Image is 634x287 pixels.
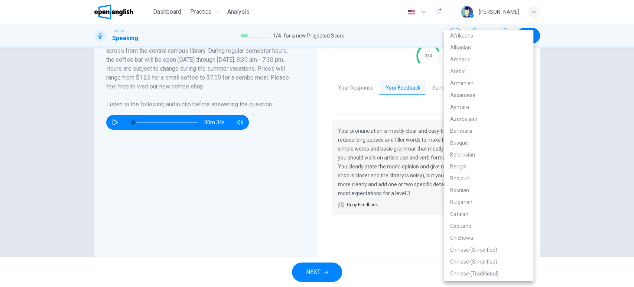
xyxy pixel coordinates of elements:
[444,101,533,113] li: Aymara
[444,196,533,208] li: Bulgarian
[444,268,533,280] li: Chinese (Traditional)
[444,220,533,232] li: Cebuano
[444,137,533,149] li: Basque
[444,149,533,161] li: Belarusian
[444,161,533,172] li: Bengali
[444,77,533,89] li: Armenian
[444,89,533,101] li: Assamese
[444,172,533,184] li: Bhojpuri
[444,232,533,244] li: Chichewa
[444,256,533,268] li: Chinese (Simplified)
[444,184,533,196] li: Bosnian
[444,54,533,65] li: Amharic
[444,244,533,256] li: Chinese (Simplified)
[444,113,533,125] li: Azerbaijani
[444,125,533,137] li: Bambara
[444,42,533,54] li: Albanian
[444,65,533,77] li: Arabic
[444,208,533,220] li: Catalan
[444,30,533,42] li: Afrikaans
